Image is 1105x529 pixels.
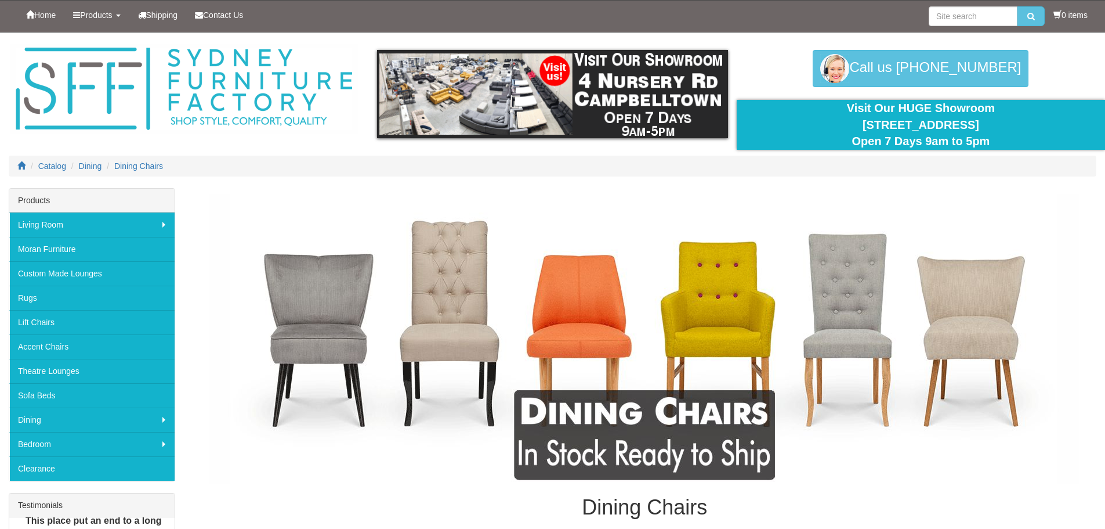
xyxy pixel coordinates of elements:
img: showroom.gif [377,50,728,138]
a: Contact Us [186,1,252,30]
a: Home [17,1,64,30]
a: Shipping [129,1,187,30]
span: Home [34,10,56,20]
a: Moran Furniture [9,237,175,261]
a: Custom Made Lounges [9,261,175,286]
span: Shipping [146,10,178,20]
div: Visit Our HUGE Showroom [STREET_ADDRESS] Open 7 Days 9am to 5pm [745,100,1096,150]
a: Catalog [38,161,66,171]
img: Sydney Furniture Factory [10,44,358,134]
img: Dining Chairs [209,194,1079,484]
span: Products [80,10,112,20]
span: Contact Us [203,10,243,20]
a: Lift Chairs [9,310,175,334]
div: Testimonials [9,494,175,517]
a: Dining Chairs [114,161,163,171]
a: Accent Chairs [9,334,175,359]
a: Dining [9,408,175,432]
a: Dining [79,161,102,171]
a: Products [64,1,129,30]
div: Products [9,189,175,213]
li: 0 items [1053,9,1088,21]
a: Sofa Beds [9,383,175,408]
input: Site search [929,6,1017,26]
h1: Dining Chairs [193,496,1096,519]
a: Clearance [9,456,175,481]
a: Theatre Lounges [9,359,175,383]
a: Bedroom [9,432,175,456]
a: Living Room [9,213,175,237]
a: Rugs [9,286,175,310]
